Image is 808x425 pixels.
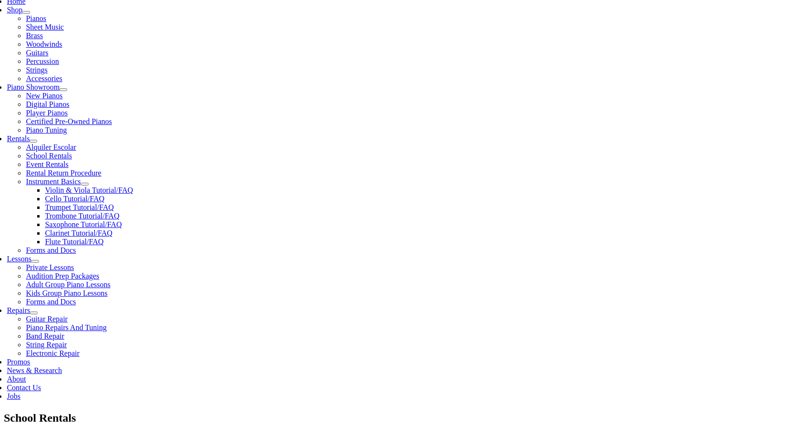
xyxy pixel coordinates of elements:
[26,40,62,48] a: Woodwinds
[7,255,31,263] a: Lessons
[26,280,110,289] a: Adult Group Piano Lessons
[26,74,62,83] a: Accessories
[26,169,101,177] a: Rental Return Procedure
[7,384,41,392] a: Contact Us
[45,195,104,203] a: Cello Tutorial/FAQ
[7,83,60,91] a: Piano Showroom
[26,14,46,22] a: Pianos
[26,349,79,357] a: Electronic Repair
[26,332,64,340] a: Band Repair
[26,23,64,31] a: Sheet Music
[26,177,81,186] a: Instrument Basics
[30,140,37,143] button: Open submenu of Rentals
[26,126,67,134] a: Piano Tuning
[26,246,76,254] a: Forms and Docs
[22,11,30,14] button: Open submenu of Shop
[26,160,68,168] a: Event Rentals
[7,392,20,400] a: Jobs
[7,6,22,14] a: Shop
[26,57,59,65] a: Percussion
[26,298,76,306] a: Forms and Docs
[45,186,133,194] a: Violin & Viola Tutorial/FAQ
[26,109,68,117] a: Player Pianos
[26,272,99,280] a: Audition Prep Packages
[45,238,103,246] a: Flute Tutorial/FAQ
[26,66,47,74] a: Strings
[26,152,72,160] a: School Rentals
[26,143,76,151] a: Alquiler Escolar
[7,306,30,314] a: Repairs
[31,260,39,263] button: Open submenu of Lessons
[81,183,89,186] button: Open submenu of Instrument Basics
[26,323,106,332] a: Piano Repairs And Tuning
[45,203,113,211] a: Trumpet Tutorial/FAQ
[7,135,30,143] a: Rentals
[26,117,112,125] a: Certified Pre-Owned Pianos
[30,311,38,314] button: Open submenu of Repairs
[26,49,48,57] a: Guitars
[45,212,119,220] a: Trombone Tutorial/FAQ
[26,31,43,40] a: Brass
[26,315,68,323] a: Guitar Repair
[7,375,26,383] a: About
[45,229,113,237] a: Clarinet Tutorial/FAQ
[26,289,107,297] a: Kids Group Piano Lessons
[26,341,67,349] a: String Repair
[7,366,62,374] a: News & Research
[26,263,74,271] a: Private Lessons
[26,100,69,108] a: Digital Pianos
[7,358,30,366] a: Promos
[45,220,122,228] a: Saxophone Tutorial/FAQ
[26,92,62,100] a: New Pianos
[60,88,67,91] button: Open submenu of Piano Showroom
